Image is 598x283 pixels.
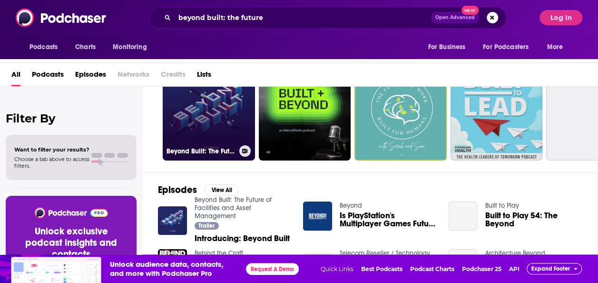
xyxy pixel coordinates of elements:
[246,263,299,275] button: Request A Demo
[158,249,187,278] img: He Built Uber Eats to $25B, Now He's Pushing AI Beyond Chat | Stephen Chau
[14,156,89,169] span: Choose a tab above to access filters.
[527,263,582,274] button: Expand Footer
[29,40,58,54] span: Podcasts
[509,265,519,273] a: API
[340,249,430,265] a: Telecom Reseller / Technology Reseller News
[198,223,215,229] span: Trailer
[17,226,125,260] h3: Unlock exclusive podcast insights and contacts
[148,7,506,29] div: Search podcasts, credits, & more...
[195,234,290,243] a: Introducing: Beyond Built
[75,40,96,54] span: Charts
[106,38,159,56] button: open menu
[23,38,70,56] button: open menu
[158,206,187,235] img: Introducing: Beyond Built
[75,67,106,86] a: Episodes
[195,196,272,220] a: Beyond Built: The Future of Facilities and Asset Management
[163,68,255,161] a: Beyond Built: The Future of Facilities and Asset Management
[6,111,137,125] h2: Filter By
[205,184,239,196] button: View All
[547,40,563,54] span: More
[435,15,475,20] span: Open Advanced
[477,38,542,56] button: open menu
[421,38,477,56] button: open menu
[340,202,362,210] a: Beyond
[175,10,431,25] input: Search podcasts, credits, & more...
[11,67,20,86] a: All
[483,40,529,54] span: For Podcasters
[340,212,437,228] a: Is PlayStation's Multiplayer Games Future Exciting? - Beyond 753
[303,202,332,231] img: Is PlayStation's Multiplayer Games Future Exciting? - Beyond 753
[361,265,402,273] a: Best Podcasts
[449,202,478,231] a: Built to Play 54: The Beyond
[461,6,479,15] span: New
[320,265,353,273] span: Quick Links
[34,207,108,218] img: Podchaser - Follow, Share and Rate Podcasts
[303,253,332,283] a: Podcast: Wildix rolls out Wizyconf platform, built for the future of business
[428,40,465,54] span: For Business
[110,260,238,278] span: Unlock audience data, contacts, and more with Podchaser Pro
[32,67,64,86] a: Podcasts
[540,38,575,56] button: open menu
[485,249,545,257] a: Architecture Beyond
[531,265,570,272] span: Expand Footer
[195,249,243,257] a: Behind the Craft
[167,147,235,155] h3: Beyond Built: The Future of Facilities and Asset Management
[69,38,101,56] a: Charts
[485,212,582,228] a: Built to Play 54: The Beyond
[14,146,89,153] span: Want to filter your results?
[113,40,147,54] span: Monitoring
[410,265,454,273] a: Podcast Charts
[16,9,107,27] img: Podchaser - Follow, Share and Rate Podcasts
[461,265,501,273] a: Podchaser 25
[539,10,582,25] button: Log In
[158,184,197,196] h2: Episodes
[161,67,186,86] span: Credits
[197,67,211,86] a: Lists
[118,67,149,86] span: Networks
[485,202,519,210] a: Built to Play
[158,184,239,196] a: EpisodesView All
[449,249,478,278] a: Built For A Lifetime: How To Craft A Sustainable Future With Building Management | AB Ep. 22
[431,12,479,23] button: Open AdvancedNew
[11,257,103,283] img: Insights visual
